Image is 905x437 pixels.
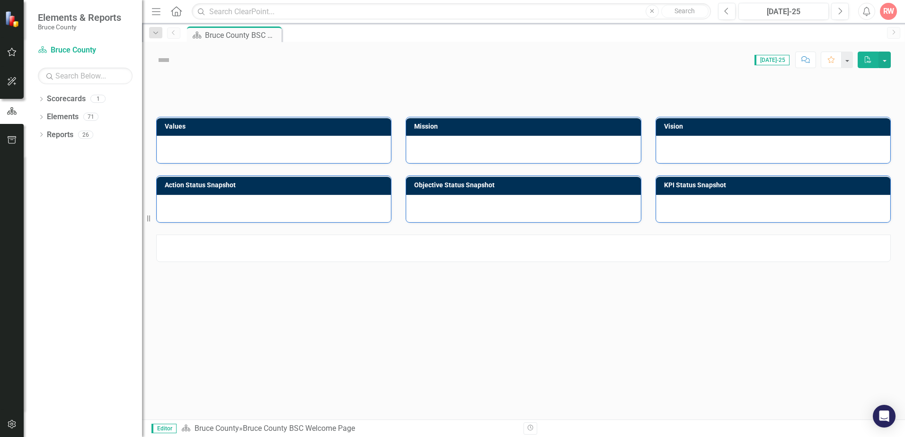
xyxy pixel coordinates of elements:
h3: Objective Status Snapshot [414,182,636,189]
a: Bruce County [38,45,133,56]
button: [DATE]-25 [738,3,829,20]
h3: Vision [664,123,886,130]
span: Search [674,7,695,15]
div: » [181,423,516,434]
div: [DATE]-25 [742,6,825,17]
a: Elements [47,112,79,122]
input: Search ClearPoint... [192,3,711,20]
img: Not Defined [156,52,171,68]
span: [DATE]-25 [754,55,790,65]
div: 71 [83,113,98,121]
a: Scorecards [47,94,86,105]
button: RW [880,3,897,20]
a: Reports [47,130,73,140]
h3: KPI Status Snapshot [664,182,886,189]
div: Open Intercom Messenger [873,405,896,428]
div: Bruce County BSC Welcome Page [243,424,355,433]
img: ClearPoint Strategy [5,10,22,27]
span: Elements & Reports [38,12,121,23]
h3: Action Status Snapshot [165,182,386,189]
div: 26 [78,131,93,139]
div: Bruce County BSC Welcome Page [205,29,279,41]
h3: Values [165,123,386,130]
h3: Mission [414,123,636,130]
input: Search Below... [38,68,133,84]
button: Search [661,5,709,18]
span: Editor [151,424,177,433]
small: Bruce County [38,23,121,31]
a: Bruce County [195,424,239,433]
div: 1 [90,95,106,103]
